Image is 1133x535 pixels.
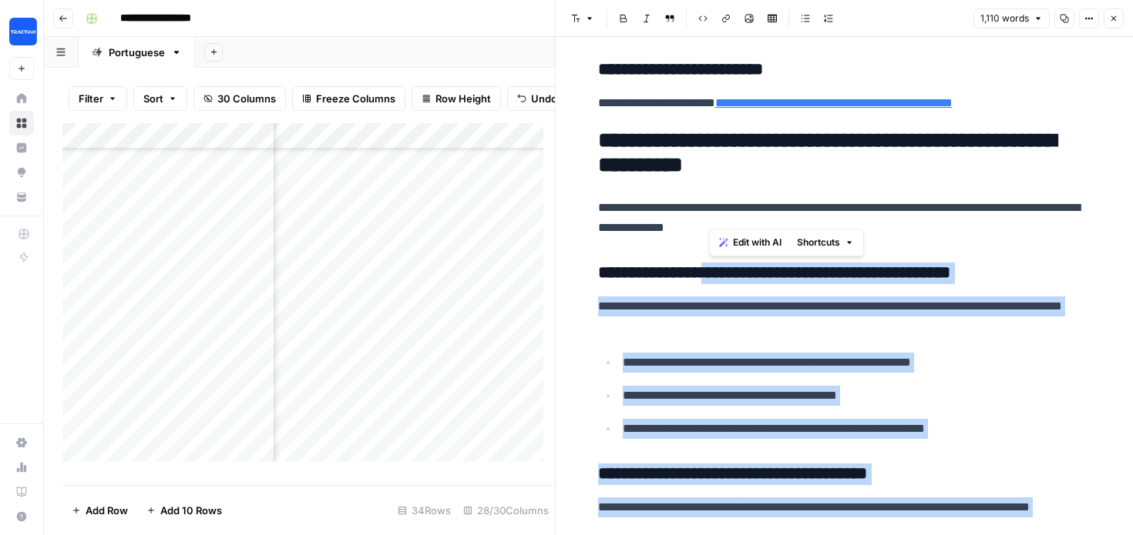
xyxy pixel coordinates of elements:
[392,498,457,523] div: 34 Rows
[137,498,231,523] button: Add 10 Rows
[412,86,501,111] button: Row Height
[193,86,286,111] button: 30 Columns
[62,498,137,523] button: Add Row
[733,236,782,249] span: Edit with AI
[9,160,34,185] a: Opportunities
[143,91,163,106] span: Sort
[9,111,34,135] a: Browse
[109,45,165,60] div: Portuguese
[9,86,34,111] a: Home
[9,455,34,480] a: Usage
[9,430,34,455] a: Settings
[316,91,395,106] span: Freeze Columns
[86,503,128,518] span: Add Row
[79,91,103,106] span: Filter
[9,504,34,529] button: Help + Support
[160,503,222,518] span: Add 10 Rows
[292,86,405,111] button: Freeze Columns
[79,37,195,68] a: Portuguese
[133,86,187,111] button: Sort
[791,232,860,252] button: Shortcuts
[9,18,37,45] img: Tractian Logo
[713,232,788,252] button: Edit with AI
[69,86,127,111] button: Filter
[9,480,34,504] a: Learning Hub
[9,135,34,160] a: Insights
[217,91,276,106] span: 30 Columns
[435,91,491,106] span: Row Height
[531,91,557,106] span: Undo
[980,12,1029,25] span: 1,110 words
[9,12,34,51] button: Workspace: Tractian
[973,8,1050,28] button: 1,110 words
[797,236,840,249] span: Shortcuts
[9,185,34,209] a: Your Data
[507,86,567,111] button: Undo
[457,498,555,523] div: 28/30 Columns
